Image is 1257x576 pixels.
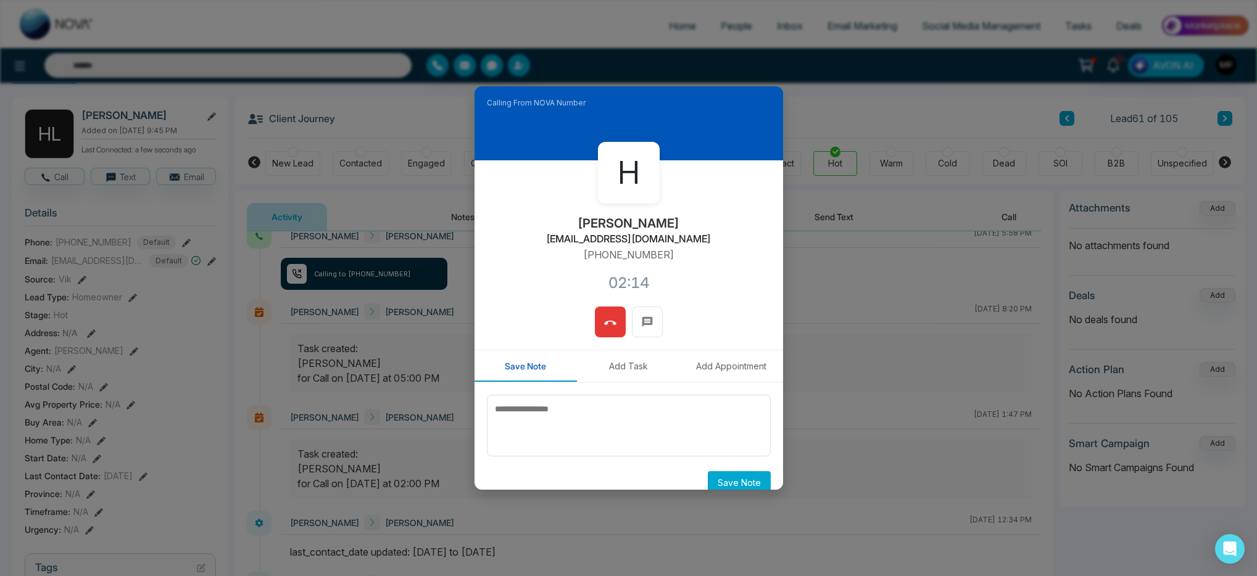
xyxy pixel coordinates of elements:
button: Add Appointment [680,350,783,382]
h2: [PERSON_NAME] [578,216,679,231]
button: Save Note [475,350,578,382]
div: Open Intercom Messenger [1215,534,1245,564]
h2: [EMAIL_ADDRESS][DOMAIN_NAME] [546,233,711,245]
button: Save Note [708,471,771,494]
div: 02:14 [608,272,649,294]
p: [PHONE_NUMBER] [583,247,674,262]
button: Add Task [577,350,680,382]
span: H [618,150,640,196]
span: Calling From NOVA Number [487,97,586,109]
